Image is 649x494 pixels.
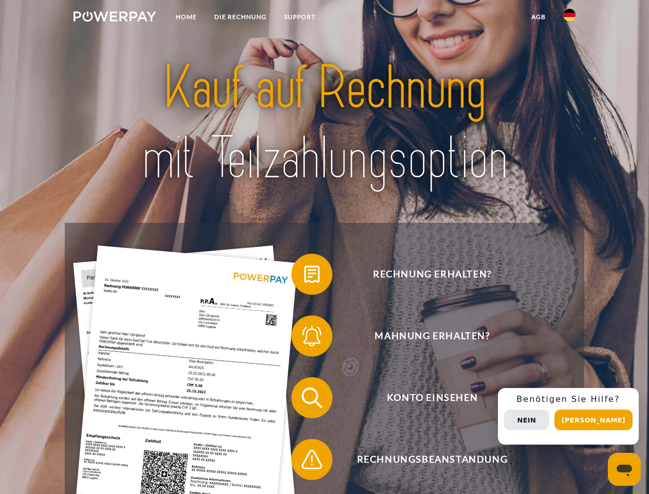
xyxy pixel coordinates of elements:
img: logo-powerpay-white.svg [73,11,156,22]
a: DIE RECHNUNG [206,8,275,26]
button: Nein [504,410,549,430]
a: Home [167,8,206,26]
button: Konto einsehen [291,377,559,418]
img: qb_bell.svg [299,323,325,349]
iframe: Schaltfläche zum Öffnen des Messaging-Fensters [608,453,641,486]
span: Konto einsehen [306,377,558,418]
h3: Benötigen Sie Hilfe? [504,394,633,404]
span: Rechnung erhalten? [306,254,558,295]
img: qb_search.svg [299,385,325,411]
button: [PERSON_NAME] [554,410,633,430]
button: Mahnung erhalten? [291,315,559,357]
a: SUPPORT [275,8,324,26]
span: Rechnungsbeanstandung [306,439,558,480]
img: qb_bill.svg [299,261,325,287]
div: Schnellhilfe [498,388,639,445]
a: agb [523,8,554,26]
span: Mahnung erhalten? [306,315,558,357]
img: title-powerpay_de.svg [98,49,551,197]
img: qb_warning.svg [299,447,325,472]
button: Rechnung erhalten? [291,254,559,295]
img: de [563,9,576,21]
button: Rechnungsbeanstandung [291,439,559,480]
